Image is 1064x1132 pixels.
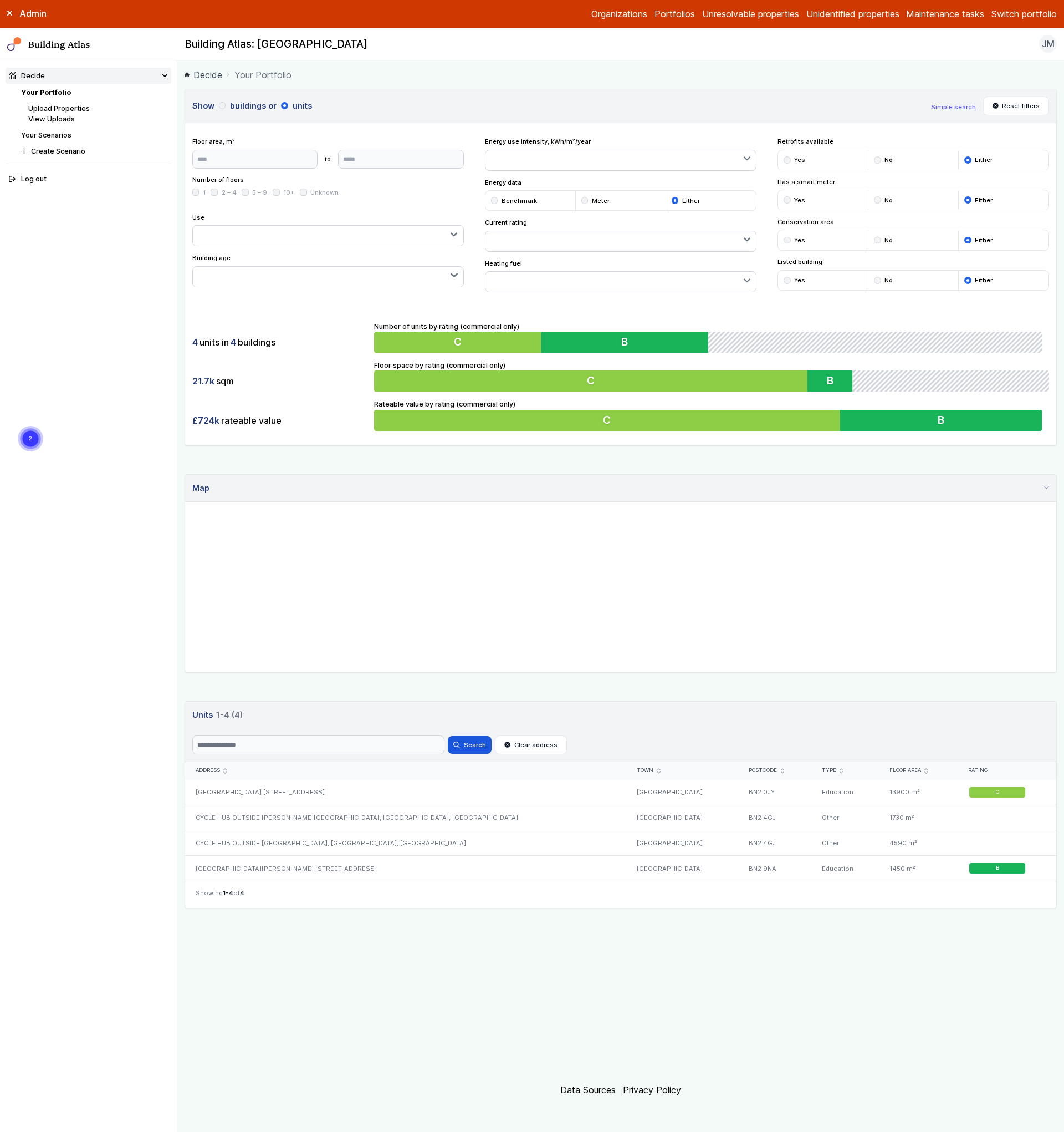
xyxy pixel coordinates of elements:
[811,780,878,805] div: Education
[374,332,543,353] button: C
[21,88,71,97] a: Your Portfolio
[738,780,811,805] div: BN2 0JY
[374,360,1049,392] div: Floor space by rating (commercial only)
[222,188,237,197] span: 2 – 4
[560,1084,616,1095] a: Data Sources
[1039,35,1057,53] button: JM
[192,375,214,387] span: 21.7k
[185,830,626,856] div: CYCLE HUB OUTSIDE [GEOGRAPHIC_DATA], [GEOGRAPHIC_DATA], [GEOGRAPHIC_DATA]
[495,735,567,754] button: Clear address
[192,370,367,392] div: sqm
[455,335,463,348] span: C
[18,143,171,159] button: Create Scenario
[185,805,626,830] div: CYCLE HUB OUTSIDE [PERSON_NAME][GEOGRAPHIC_DATA], [GEOGRAPHIC_DATA], [GEOGRAPHIC_DATA]
[185,881,1056,908] nav: Table navigation
[811,856,878,881] div: Education
[196,889,244,897] span: Showing of
[192,213,464,247] div: Use
[448,736,491,754] button: Search
[374,321,1049,353] div: Number of units by rating (commercial only)
[216,709,243,721] span: 1-4 (4)
[185,856,626,881] div: [GEOGRAPHIC_DATA][PERSON_NAME] [STREET_ADDRESS]
[968,767,1046,774] div: Rating
[196,767,616,774] div: Address
[192,414,219,427] span: £724k
[485,137,756,171] div: Energy use intensity, kWh/m²/year
[7,37,22,52] img: main-0bbd2752.svg
[879,856,956,881] div: 1450 m²
[606,413,613,427] span: C
[626,856,738,881] div: [GEOGRAPHIC_DATA]
[192,100,924,112] h3: Show
[374,370,807,392] button: C
[879,805,956,830] div: 1730 m²
[626,830,738,856] div: [GEOGRAPHIC_DATA]
[21,131,71,139] a: Your Scenarios
[252,188,267,197] span: 5 – 9
[879,780,956,805] div: 13900 m²
[777,177,1049,186] span: Has a smart meter
[996,865,999,872] span: B
[777,137,1049,146] span: Retrofits available
[991,7,1057,21] button: Switch portfolio
[485,178,756,211] div: Energy data
[591,7,647,21] a: Organizations
[185,780,626,805] div: [GEOGRAPHIC_DATA] [STREET_ADDRESS]
[9,70,45,81] div: Decide
[374,410,845,431] button: C
[485,218,756,252] div: Current rating
[845,410,1049,431] button: B
[192,150,464,169] form: to
[822,767,868,774] div: Type
[738,830,811,856] div: BN2 4GJ
[6,171,172,187] button: Log out
[777,217,1049,226] span: Conservation area
[931,103,976,111] button: Simple search
[543,332,712,353] button: B
[626,780,738,805] div: [GEOGRAPHIC_DATA]
[587,374,595,388] span: C
[811,805,878,830] div: Other
[283,188,294,197] span: 10+
[185,37,367,52] h2: Building Atlas: [GEOGRAPHIC_DATA]
[310,188,339,197] span: Unknown
[185,475,1056,502] summary: Map
[623,1084,681,1095] a: Privacy Policy
[28,115,75,123] a: View Uploads
[231,336,236,348] span: 4
[879,830,956,856] div: 4590 m²
[223,889,233,897] span: 1-4
[811,830,878,856] div: Other
[827,374,833,388] span: B
[28,104,90,113] a: Upload Properties
[944,413,950,427] span: B
[807,370,852,392] button: B
[185,68,222,82] a: Decide
[192,137,464,168] div: Floor area, m²
[1042,37,1055,50] span: JM
[6,68,172,84] summary: Decide
[192,336,198,348] span: 4
[654,7,695,21] a: Portfolios
[192,709,1050,721] h3: Units
[983,97,1050,115] button: Reset filters
[626,805,738,830] div: [GEOGRAPHIC_DATA]
[702,7,799,21] a: Unresolvable properties
[192,175,464,205] div: Number of floors
[906,7,984,21] a: Maintenance tasks
[192,253,464,287] div: Building age
[203,188,206,197] span: 1
[889,767,945,774] div: Floor area
[749,767,800,774] div: Postcode
[192,410,367,431] div: rateable value
[624,335,631,348] span: B
[738,856,811,881] div: BN2 9NA
[806,7,899,21] a: Unidentified properties
[637,767,728,774] div: Town
[777,257,1049,266] span: Listed building
[374,399,1049,431] div: Rateable value by rating (commercial only)
[485,259,756,293] div: Heating fuel
[234,68,291,82] span: Your Portfolio
[995,789,999,796] span: C
[738,805,811,830] div: BN2 4GJ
